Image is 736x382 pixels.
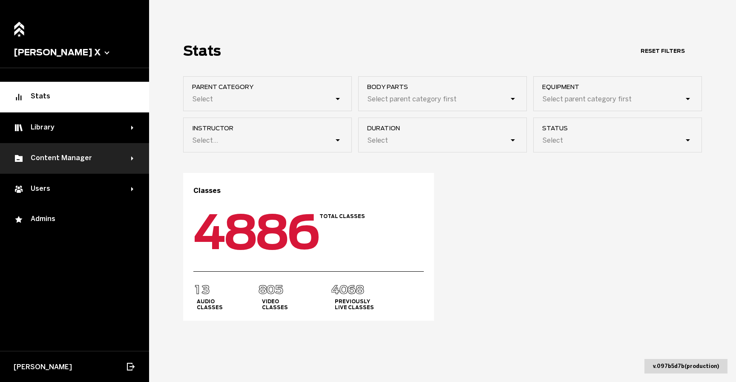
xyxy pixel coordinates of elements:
[319,213,365,219] h4: Total Classes
[542,125,701,132] span: Status
[121,357,140,376] button: Log out
[542,136,563,144] div: Select
[624,43,702,58] button: Reset Filters
[347,282,356,297] span: 6
[254,204,290,260] span: 8
[14,184,131,194] div: Users
[367,83,526,90] span: Body parts
[266,282,276,297] span: 0
[14,215,135,225] div: Admins
[192,136,218,144] div: Select...
[367,136,388,144] div: Select
[258,282,267,297] span: 8
[367,125,526,132] span: duration
[335,299,374,310] h4: Previously Live Classes
[201,282,210,297] span: 3
[542,83,701,90] span: Equipment
[262,299,288,310] h4: Video Classes
[192,83,351,90] span: Parent Category
[11,17,27,35] a: Home
[331,282,340,297] span: 4
[14,47,135,57] button: [PERSON_NAME] X
[191,204,227,260] span: 4
[192,125,351,132] span: instructor
[14,153,131,164] div: Content Manager
[223,204,259,260] span: 8
[274,282,284,297] span: 5
[14,363,72,371] span: [PERSON_NAME]
[286,204,322,260] span: 6
[14,92,135,102] div: Stats
[192,95,213,103] div: Select
[193,282,202,297] span: 1
[339,282,348,297] span: 0
[644,359,727,373] div: v. 097b5d7b ( production )
[14,123,131,133] div: Library
[197,299,223,310] h4: Audio Classes
[355,282,365,297] span: 8
[193,187,424,195] h3: Classes
[183,43,221,59] h1: Stats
